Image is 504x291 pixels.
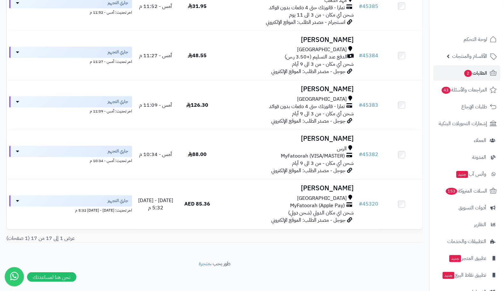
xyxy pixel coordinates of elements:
span: # [359,151,362,159]
span: # [359,102,362,109]
a: المراجعات والأسئلة43 [433,82,500,98]
a: أدوات التسويق [433,200,500,215]
span: طلبات الإرجاع [461,102,487,111]
span: MyFatoorah (VISA/MASTER) [281,153,345,160]
span: [GEOGRAPHIC_DATA] [297,96,347,103]
a: #45320 [359,200,378,208]
a: السلات المتروكة153 [433,183,500,199]
span: تمارا - فاتورتك حتى 4 دفعات بدون فوائد [269,103,345,111]
span: تطبيق نقاط البيع [442,271,486,280]
span: جاري التجهيز [108,99,128,105]
a: #45383 [359,102,378,109]
span: جوجل - مصدر الطلب: الموقع الإلكتروني [271,68,345,76]
span: 43 [442,87,451,94]
div: اخر تحديث: أمس - 11:52 م [9,9,132,15]
span: المدونة [472,153,486,162]
span: جوجل - مصدر الطلب: الموقع الإلكتروني [271,167,345,175]
div: اخر تحديث: [DATE] - [DATE] 5:32 م [9,207,132,213]
span: [DATE] - [DATE] 5:32 م [138,197,173,212]
span: أمس - 10:34 م [139,151,172,159]
h3: [PERSON_NAME] [221,135,354,143]
span: لوحة التحكم [464,35,487,44]
div: اخر تحديث: أمس - 11:27 م [9,58,132,65]
span: شحن اي مكان الدولي (شحن دولي) [288,209,354,217]
span: 48.55 [188,52,207,60]
span: جديد [443,272,454,279]
span: وآتس آب [456,170,486,179]
a: العملاء [433,133,500,148]
span: إشعارات التحويلات البنكية [439,119,487,128]
span: 2 [464,70,472,77]
a: متجرة [199,260,210,268]
span: جاري التجهيز [108,198,128,204]
span: شحن أي مكان - من 3 الى 9 أيام [292,61,354,68]
a: وآتس آبجديد [433,166,500,182]
span: جوجل - مصدر الطلب: الموقع الإلكتروني [271,118,345,125]
span: انستجرام - مصدر الطلب: الموقع الإلكتروني [266,18,345,26]
a: الطلبات2 [433,65,500,81]
a: لوحة التحكم [433,32,500,47]
span: الأقسام والمنتجات [452,52,487,61]
span: # [359,3,362,10]
span: # [359,52,362,60]
a: #45382 [359,151,378,159]
span: الرس [337,145,347,153]
div: اخر تحديث: أمس - 11:09 م [9,108,132,114]
span: 85.36 AED [184,200,210,208]
span: أمس - 11:27 م [139,52,172,60]
span: شحن أي مكان - من 3 الى 9 أيام [292,110,354,118]
a: #45385 [359,3,378,10]
span: التقارير [474,220,486,229]
a: #45384 [359,52,378,60]
span: 88.00 [188,151,207,159]
h3: [PERSON_NAME] [221,185,354,192]
span: [GEOGRAPHIC_DATA] [297,46,347,54]
span: 153 [446,188,457,195]
a: تطبيق المتجرجديد [433,251,500,266]
span: السلات المتروكة [445,186,487,195]
span: 126.30 [186,102,208,109]
span: [GEOGRAPHIC_DATA] [297,195,347,202]
a: التقارير [433,217,500,232]
span: جوجل - مصدر الطلب: الموقع الإلكتروني [271,217,345,224]
span: التطبيقات والخدمات [447,237,486,246]
div: اخر تحديث: أمس - 10:34 م [9,157,132,164]
span: جاري التجهيز [108,49,128,56]
a: تطبيق نقاط البيعجديد [433,267,500,283]
span: # [359,200,362,208]
h3: [PERSON_NAME] [221,36,354,44]
span: جديد [456,171,468,178]
span: أمس - 11:09 م [139,102,172,109]
a: إشعارات التحويلات البنكية [433,116,500,131]
span: أمس - 11:52 م [139,3,172,10]
span: 31.95 [188,3,207,10]
h3: [PERSON_NAME] [221,86,354,93]
span: شحن أي مكان - من 3 الى 9 أيام [292,160,354,167]
span: جديد [449,255,461,262]
a: طلبات الإرجاع [433,99,500,114]
span: الطلبات [464,69,487,78]
span: MyFatoorah (Apple Pay) [290,202,345,210]
span: العملاء [474,136,486,145]
span: المراجعات والأسئلة [441,85,487,94]
span: جاري التجهيز [108,148,128,155]
a: المدونة [433,150,500,165]
span: تمارا - فاتورتك حتى 4 دفعات بدون فوائد [269,4,345,11]
span: شحن أي مكان - من 3 الى 11 يوم [289,11,354,19]
span: أدوات التسويق [458,203,486,212]
div: عرض 1 إلى 17 من 17 (1 صفحات) [2,235,215,242]
a: التطبيقات والخدمات [433,234,500,249]
span: الدفع عند التسليم (+3.50 ر.س) [285,54,347,61]
span: تطبيق المتجر [449,254,486,263]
